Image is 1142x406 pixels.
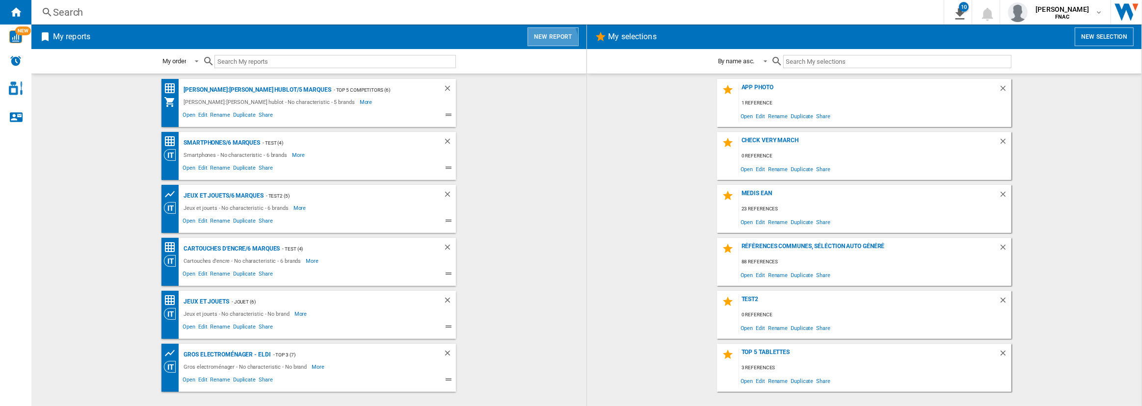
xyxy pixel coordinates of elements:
[312,361,326,373] span: More
[257,163,274,175] span: Share
[181,137,260,149] div: Smartphones/6 marques
[789,162,815,176] span: Duplicate
[789,215,815,228] span: Duplicate
[739,137,999,150] div: check very March
[181,255,306,267] div: Cartouches d'encre - No characteristic - 6 brands
[181,163,197,175] span: Open
[331,84,424,96] div: - top 5 competitors (6)
[815,215,832,228] span: Share
[162,57,186,65] div: My order
[257,216,274,228] span: Share
[815,109,832,123] span: Share
[767,374,789,387] span: Rename
[181,110,197,122] span: Open
[739,362,1011,374] div: 3 references
[999,296,1011,309] div: Delete
[767,109,789,123] span: Rename
[443,137,456,149] div: Delete
[959,2,969,12] div: 10
[209,322,231,334] span: Rename
[292,149,306,161] span: More
[815,321,832,334] span: Share
[257,110,274,122] span: Share
[767,321,789,334] span: Rename
[164,294,181,306] div: Price Matrix
[260,137,424,149] div: - test (4)
[264,190,424,202] div: - test2 (5)
[51,27,92,46] h2: My reports
[232,322,257,334] span: Duplicate
[767,215,789,228] span: Rename
[739,256,1011,268] div: 88 references
[1036,4,1089,14] span: [PERSON_NAME]
[271,349,424,361] div: - top 3 (7)
[197,163,209,175] span: Edit
[754,268,767,281] span: Edit
[181,308,294,320] div: Jeux et jouets - No characteristic - No brand
[181,349,270,361] div: Gros electroménager - Eldi
[164,96,181,108] div: My Assortment
[789,109,815,123] span: Duplicate
[164,361,181,373] div: Category View
[443,84,456,96] div: Delete
[754,321,767,334] span: Edit
[815,162,832,176] span: Share
[181,361,312,373] div: Gros electroménager - No characteristic - No brand
[443,243,456,255] div: Delete
[229,296,424,308] div: - Jouet (6)
[181,375,197,387] span: Open
[53,5,918,19] div: Search
[164,188,181,201] div: Product prices grid
[443,296,456,308] div: Delete
[739,268,755,281] span: Open
[232,216,257,228] span: Duplicate
[181,216,197,228] span: Open
[164,308,181,320] div: Category View
[815,374,832,387] span: Share
[209,163,231,175] span: Rename
[181,243,280,255] div: Cartouches d'encre/6 marques
[754,109,767,123] span: Edit
[815,268,832,281] span: Share
[181,149,292,161] div: Smartphones - No characteristic - 6 brands
[197,269,209,281] span: Edit
[232,375,257,387] span: Duplicate
[783,55,1011,68] input: Search My selections
[739,296,999,309] div: test2
[214,55,456,68] input: Search My reports
[257,375,274,387] span: Share
[739,109,755,123] span: Open
[209,375,231,387] span: Rename
[739,215,755,228] span: Open
[443,349,456,361] div: Delete
[280,243,424,255] div: - test (4)
[360,96,374,108] span: More
[999,84,1011,97] div: Delete
[739,84,999,97] div: app photo
[739,243,999,256] div: Références communes, séléction auto généré
[181,296,229,308] div: Jeux et jouets
[197,375,209,387] span: Edit
[10,55,22,67] img: alerts-logo.svg
[257,269,274,281] span: Share
[999,349,1011,362] div: Delete
[739,190,999,203] div: MEDIS EAN
[528,27,578,46] button: New report
[739,321,755,334] span: Open
[789,268,815,281] span: Duplicate
[306,255,320,267] span: More
[739,374,755,387] span: Open
[232,110,257,122] span: Duplicate
[257,322,274,334] span: Share
[789,374,815,387] span: Duplicate
[209,110,231,122] span: Rename
[739,162,755,176] span: Open
[443,190,456,202] div: Delete
[9,81,23,95] img: cosmetic-logo.svg
[607,27,659,46] h2: My selections
[739,309,1011,321] div: 0 reference
[164,347,181,359] div: Prices and No. offers by retailer graph
[1055,14,1069,20] b: FNAC
[209,269,231,281] span: Rename
[999,190,1011,203] div: Delete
